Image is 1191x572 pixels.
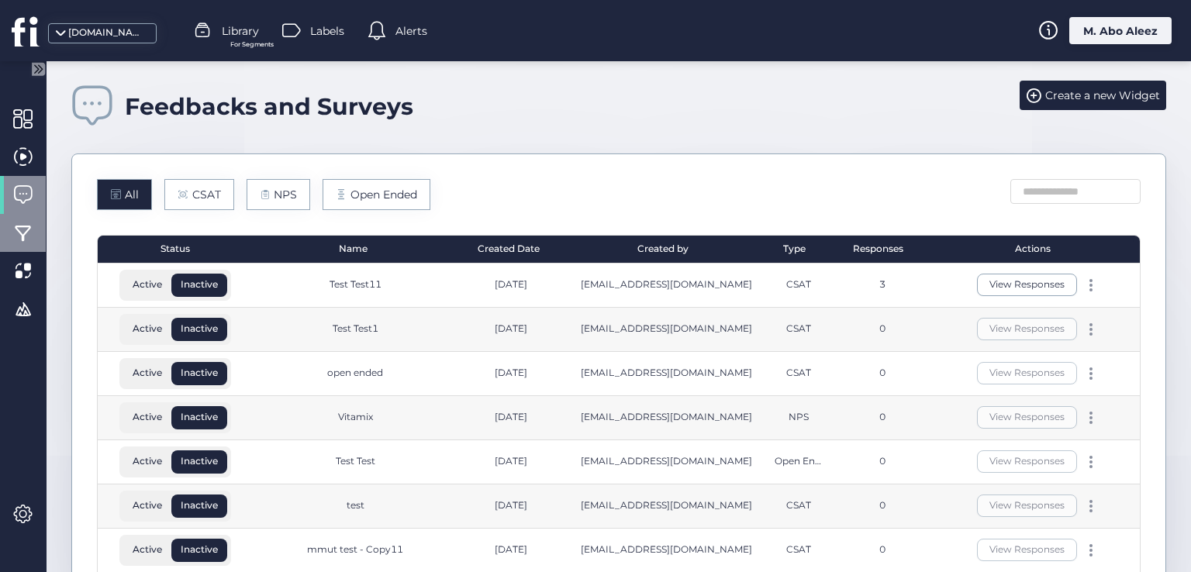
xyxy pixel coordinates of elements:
div: [EMAIL_ADDRESS][DOMAIN_NAME] [571,454,761,469]
mat-button-toggle-group: Switch State [119,446,231,477]
span: Alerts [395,22,427,40]
span: Active [123,277,171,291]
div: [DATE] [463,366,558,381]
button: View Responses [977,450,1077,473]
div: Created by [562,236,765,263]
div: Type [765,236,824,263]
div: [DATE] [463,410,558,425]
div: [DATE] [463,454,558,469]
div: CSAT [775,277,823,292]
mat-button-toggle-group: Switch State [119,402,231,433]
button: View Responses [977,494,1077,517]
div: 0 [834,410,930,425]
span: Inactive [171,543,227,556]
button: View Responses [977,406,1077,429]
div: Test Test11 [260,277,451,292]
div: 0 [834,322,930,336]
div: open ended [260,366,451,381]
span: CSAT [192,186,221,203]
span: Labels [310,22,344,40]
div: Test Test [260,454,451,469]
span: Inactive [171,322,227,336]
div: Feedbacks and Surveys [125,92,413,121]
span: Inactive [171,454,227,468]
span: Active [123,322,171,336]
button: View Responses [977,362,1077,384]
div: [EMAIL_ADDRESS][DOMAIN_NAME] [571,543,761,557]
div: [DOMAIN_NAME] [68,26,146,40]
mat-button-toggle-group: Switch State [119,358,231,389]
div: [EMAIL_ADDRESS][DOMAIN_NAME] [571,498,761,513]
mat-button-toggle-group: Switch State [119,314,231,345]
div: 3 [834,277,930,292]
span: NPS [274,186,297,203]
button: View Responses [977,539,1077,561]
div: Status [98,236,253,263]
span: For Segments [230,40,274,50]
span: Inactive [171,410,227,424]
span: Inactive [171,498,227,512]
span: Inactive [171,277,227,291]
div: [DATE] [463,498,558,513]
div: 0 [834,498,930,513]
span: Active [123,366,171,380]
mat-button-toggle-group: Switch State [119,535,231,566]
button: View Responses [977,274,1077,296]
div: CSAT [775,543,823,557]
span: Active [123,410,171,424]
div: Test Test1 [260,322,451,336]
div: mmut test - Copy11 [260,543,451,557]
div: [EMAIL_ADDRESS][DOMAIN_NAME] [571,410,761,425]
span: Inactive [171,366,227,380]
div: CSAT [775,322,823,336]
div: 0 [834,366,930,381]
div: [EMAIL_ADDRESS][DOMAIN_NAME] [571,277,761,292]
span: Active [123,543,171,556]
div: Name [253,236,455,263]
span: All [125,186,139,203]
div: [EMAIL_ADDRESS][DOMAIN_NAME] [571,366,761,381]
div: Created Date [454,236,561,263]
div: [EMAIL_ADDRESS][DOMAIN_NAME] [571,322,761,336]
mat-button-toggle-group: Switch State [119,491,231,522]
div: CSAT [775,498,823,513]
div: [DATE] [463,277,558,292]
div: test [260,498,451,513]
div: CSAT [775,366,823,381]
div: 0 [834,543,930,557]
span: Library [222,22,259,40]
span: Active [123,454,171,468]
mat-button-toggle-group: Switch State [119,270,231,301]
div: Responses [824,236,931,263]
span: Active [123,498,171,512]
button: View Responses [977,318,1077,340]
span: Create a new Widget [1045,87,1160,104]
div: [DATE] [463,543,558,557]
span: Open Ended [350,186,417,203]
div: Vitamix [260,410,451,425]
div: NPS [775,410,823,425]
div: Open Ended [775,454,823,469]
div: 0 [834,454,930,469]
div: Actions [931,236,1134,263]
div: M. Abo Aleez [1069,17,1172,44]
div: [DATE] [463,322,558,336]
